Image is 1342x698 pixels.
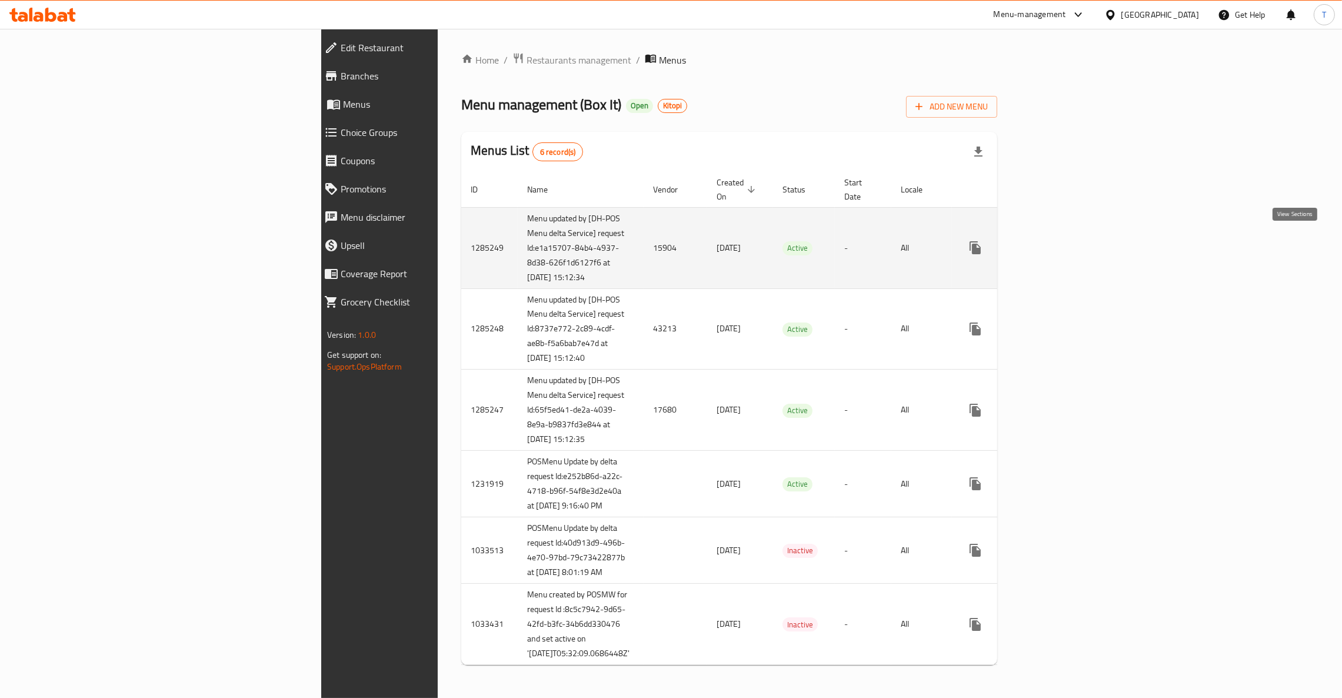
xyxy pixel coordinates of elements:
a: Upsell [315,231,545,260]
div: Active [782,404,812,418]
span: Open [626,101,653,111]
span: Kitopi [658,101,687,111]
span: Start Date [844,175,877,204]
a: Coverage Report [315,260,545,288]
span: 1.0.0 [358,327,376,343]
span: [DATE] [717,321,741,336]
span: Menu disclaimer [341,210,536,224]
span: Active [782,404,812,417]
td: 43213 [644,288,707,370]
span: Created On [717,175,759,204]
a: Edit Restaurant [315,34,545,62]
table: enhanced table [461,172,1084,666]
td: All [891,207,952,288]
td: Menu updated by [DH-POS Menu delta Service] request Id:e1a15707-84b4-4937-8d38-626f1d6127f6 at [D... [518,207,644,288]
span: [DATE] [717,543,741,558]
a: Restaurants management [512,52,631,68]
span: Active [782,477,812,491]
button: Change Status [990,610,1018,639]
div: [GEOGRAPHIC_DATA] [1121,8,1199,21]
span: Coupons [341,154,536,168]
div: Inactive [782,544,818,558]
td: - [835,288,891,370]
span: ID [471,182,493,197]
td: POSMenu Update by delta request Id:40d913d9-496b-4e70-97bd-79c73422877b at [DATE] 8:01:19 AM [518,517,644,584]
span: Inactive [782,618,818,631]
td: - [835,584,891,665]
span: Restaurants management [527,53,631,67]
span: [DATE] [717,616,741,631]
span: Upsell [341,238,536,252]
a: Branches [315,62,545,90]
a: Choice Groups [315,118,545,147]
nav: breadcrumb [461,52,997,68]
div: Open [626,99,653,113]
span: Version: [327,327,356,343]
span: Choice Groups [341,125,536,139]
a: Grocery Checklist [315,288,545,316]
span: [DATE] [717,476,741,491]
button: more [961,396,990,424]
span: Status [782,182,821,197]
span: [DATE] [717,240,741,255]
button: Change Status [990,396,1018,424]
th: Actions [952,172,1084,208]
h2: Menus List [471,142,583,161]
td: All [891,451,952,517]
button: more [961,536,990,564]
td: 15904 [644,207,707,288]
span: Menus [343,97,536,111]
span: Menus [659,53,686,67]
span: [DATE] [717,402,741,417]
span: Vendor [653,182,693,197]
span: Get support on: [327,347,381,363]
td: All [891,584,952,665]
td: - [835,207,891,288]
button: more [961,470,990,498]
span: Locale [901,182,938,197]
td: - [835,370,891,451]
a: Menu disclaimer [315,203,545,231]
span: Active [782,241,812,255]
div: Inactive [782,617,818,631]
td: - [835,451,891,517]
span: Grocery Checklist [341,295,536,309]
span: Inactive [782,544,818,557]
span: 6 record(s) [533,147,583,158]
button: Add New Menu [906,96,997,118]
button: more [961,315,990,343]
span: Active [782,323,812,336]
span: Add New Menu [915,99,988,114]
td: All [891,370,952,451]
span: T [1322,8,1326,21]
button: more [961,610,990,639]
button: Change Status [990,536,1018,564]
td: Menu updated by [DH-POS Menu delta Service] request Id:65f5ed41-de2a-4039-8e9a-b9837fd3e844 at [D... [518,370,644,451]
td: - [835,517,891,584]
button: Change Status [990,234,1018,262]
button: Change Status [990,315,1018,343]
td: All [891,288,952,370]
div: Export file [964,138,993,166]
span: Branches [341,69,536,83]
a: Menus [315,90,545,118]
div: Total records count [532,142,584,161]
div: Active [782,323,812,337]
td: All [891,517,952,584]
a: Coupons [315,147,545,175]
span: Name [527,182,563,197]
td: Menu updated by [DH-POS Menu delta Service] request Id:8737e772-2c89-4cdf-ae8b-f5a6bab7e47d at [D... [518,288,644,370]
td: Menu created by POSMW for request Id :8c5c7942-9d65-42fd-b3fc-34b6dd330476 and set active on '[DA... [518,584,644,665]
span: Promotions [341,182,536,196]
button: Change Status [990,470,1018,498]
span: Edit Restaurant [341,41,536,55]
a: Support.OpsPlatform [327,359,402,374]
td: POSMenu Update by delta request Id:e252b86d-a22c-4718-b96f-54f8e3d2e40a at [DATE] 9:16:40 PM [518,451,644,517]
button: more [961,234,990,262]
a: Promotions [315,175,545,203]
div: Menu-management [994,8,1066,22]
span: Coverage Report [341,267,536,281]
td: 17680 [644,370,707,451]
